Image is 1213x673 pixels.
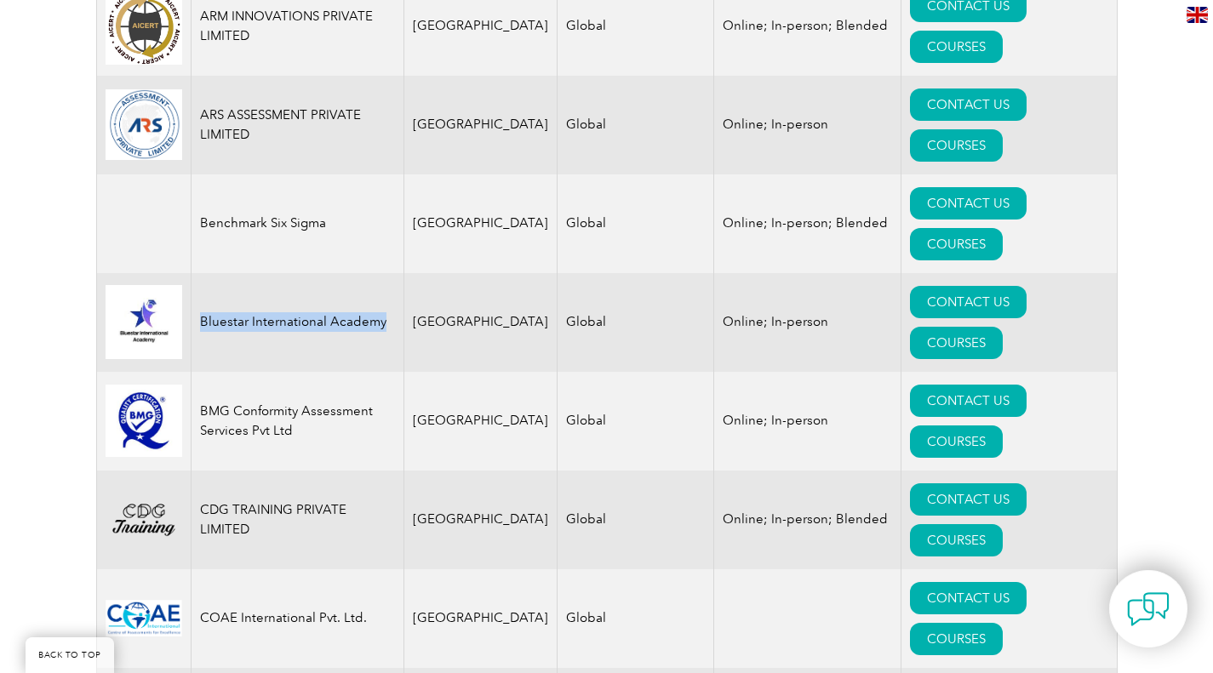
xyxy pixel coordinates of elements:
a: CONTACT US [910,286,1027,318]
img: 25ebede5-885b-ef11-bfe3-000d3ad139cf-logo.png [106,498,182,541]
td: [GEOGRAPHIC_DATA] [403,76,557,174]
a: COURSES [910,31,1003,63]
td: [GEOGRAPHIC_DATA] [403,273,557,372]
a: CONTACT US [910,88,1027,121]
a: COURSES [910,129,1003,162]
td: Global [557,76,713,174]
a: CONTACT US [910,582,1027,614]
img: 6d429293-486f-eb11-a812-002248153038-logo.jpg [106,385,182,457]
td: Global [557,273,713,372]
img: 509b7a2e-6565-ed11-9560-0022481565fd-logo.png [106,89,182,161]
a: BACK TO TOP [26,637,114,673]
td: BMG Conformity Assessment Services Pvt Ltd [191,372,403,471]
a: COURSES [910,327,1003,359]
a: CONTACT US [910,385,1027,417]
td: Global [557,471,713,569]
img: contact-chat.png [1127,588,1170,630]
td: Global [557,174,713,273]
td: Global [557,372,713,471]
td: [GEOGRAPHIC_DATA] [403,471,557,569]
td: CDG TRAINING PRIVATE LIMITED [191,471,403,569]
td: Online; In-person [713,273,901,372]
td: Online; In-person; Blended [713,174,901,273]
a: CONTACT US [910,483,1027,516]
a: CONTACT US [910,187,1027,220]
img: 0db89cae-16d3-ed11-a7c7-0022481565fd-logo.jpg [106,285,182,358]
a: COURSES [910,623,1003,655]
img: en [1187,7,1208,23]
td: Online; In-person; Blended [713,471,901,569]
td: Online; In-person [713,372,901,471]
td: [GEOGRAPHIC_DATA] [403,174,557,273]
a: COURSES [910,425,1003,458]
td: Online; In-person [713,76,901,174]
td: Bluestar International Academy [191,273,403,372]
td: Benchmark Six Sigma [191,174,403,273]
td: Global [557,569,713,668]
a: COURSES [910,524,1003,556]
td: ARS ASSESSMENT PRIVATE LIMITED [191,76,403,174]
a: COURSES [910,228,1003,260]
td: COAE International Pvt. Ltd. [191,569,403,668]
td: [GEOGRAPHIC_DATA] [403,569,557,668]
img: 9c7b5f86-f5a0-ea11-a812-000d3ae11abd-logo.png [106,600,182,637]
td: [GEOGRAPHIC_DATA] [403,372,557,471]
